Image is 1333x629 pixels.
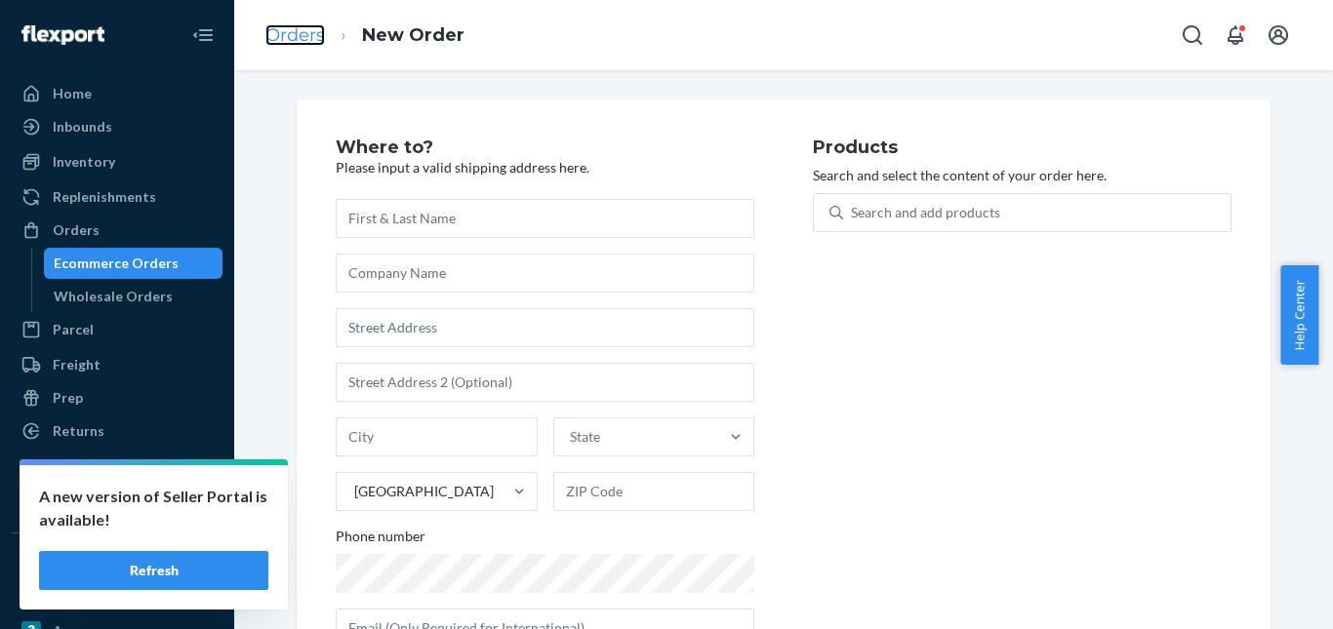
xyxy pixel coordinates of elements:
[12,314,222,345] a: Parcel
[53,117,112,137] div: Inbounds
[336,254,754,293] input: Company Name
[53,320,94,339] div: Parcel
[12,146,222,177] a: Inventory
[1280,265,1318,365] button: Help Center
[813,138,1232,158] h2: Products
[336,308,754,347] input: Street Address
[12,486,222,517] a: Billing
[336,158,754,177] p: Please input a valid shipping address here.
[250,7,480,64] ol: breadcrumbs
[570,427,600,447] div: State
[53,152,115,172] div: Inventory
[12,111,222,142] a: Inbounds
[362,24,465,46] a: New Order
[53,187,156,207] div: Replenishments
[44,248,223,279] a: Ecommerce Orders
[39,551,268,590] button: Refresh
[12,582,222,613] a: eBay
[53,84,92,103] div: Home
[53,421,104,441] div: Returns
[1216,16,1255,55] button: Open notifications
[851,203,1000,222] div: Search and add products
[336,527,425,554] span: Phone number
[553,472,755,511] input: ZIP Code
[54,287,173,306] div: Wholesale Orders
[21,25,104,45] img: Flexport logo
[12,78,222,109] a: Home
[813,166,1232,185] p: Search and select the content of your order here.
[352,482,354,501] input: [GEOGRAPHIC_DATA]
[12,451,222,482] a: Reporting
[336,363,754,402] input: Street Address 2 (Optional)
[53,456,118,476] div: Reporting
[12,549,222,580] button: Integrations
[53,355,101,374] div: Freight
[336,417,538,456] input: City
[53,388,83,408] div: Prep
[53,220,100,240] div: Orders
[1173,16,1212,55] button: Open Search Box
[12,415,222,447] a: Returns
[1259,16,1298,55] button: Open account menu
[39,485,268,531] p: A new version of Seller Portal is available!
[336,138,754,158] h2: Where to?
[44,281,223,312] a: Wholesale Orders
[12,181,222,213] a: Replenishments
[54,254,179,273] div: Ecommerce Orders
[12,349,222,380] a: Freight
[12,382,222,413] a: Prep
[354,482,494,501] div: [GEOGRAPHIC_DATA]
[12,215,222,246] a: Orders
[265,24,325,46] a: Orders
[336,199,754,238] input: First & Last Name
[183,16,222,55] button: Close Navigation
